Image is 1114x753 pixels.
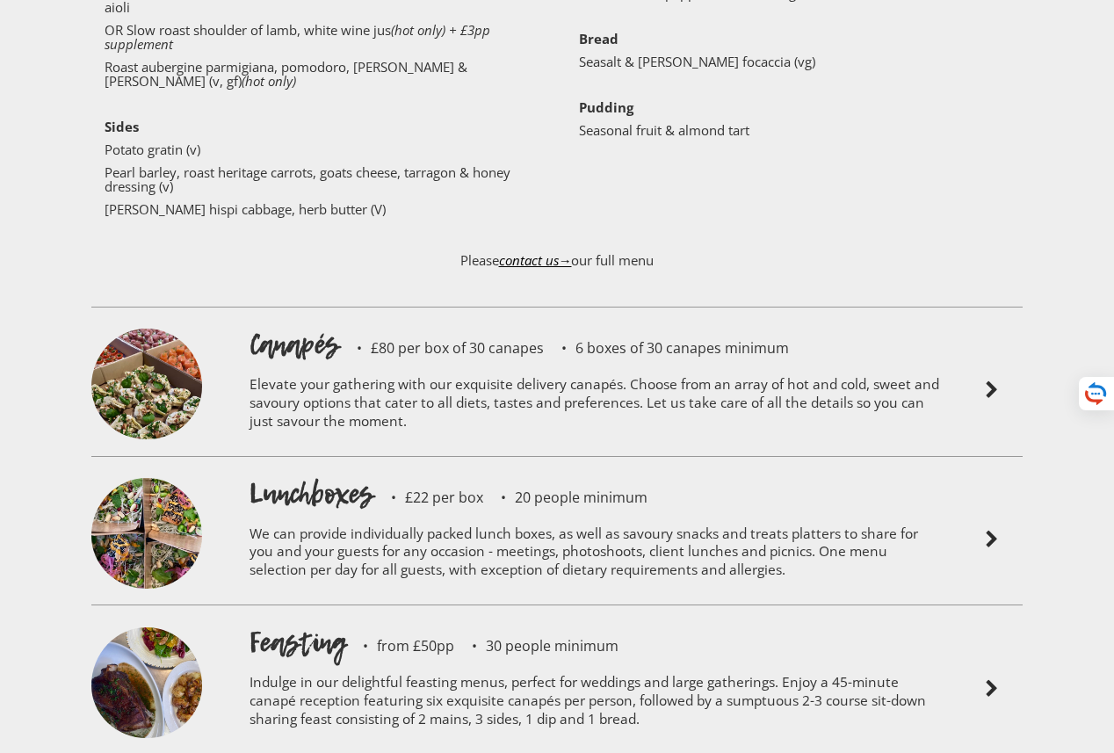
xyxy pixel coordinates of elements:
p: Potato gratin (v) [105,142,535,156]
p: Seasalt & [PERSON_NAME] focaccia (vg) [579,54,1009,69]
p: £80 per box of 30 canapes [339,341,544,355]
em: (hot only) [242,72,296,90]
p: 20 people minimum [483,490,647,504]
em: (hot only) + £3pp supplement [105,21,490,53]
p: Seasonal fruit & almond tart [579,123,1009,137]
p: Pearl barley, roast heritage carrots, goats cheese, tarragon & honey dressing (v) [105,165,535,193]
h1: Lunchboxes [250,474,373,513]
p: ‍ [579,77,1009,91]
strong: Sides [105,118,139,135]
p: We can provide individually packed lunch boxes, as well as savoury snacks and treats platters to ... [250,513,944,597]
p: Please our full menu [91,235,1023,302]
p: from £50pp [345,639,454,653]
p: 6 boxes of 30 canapes minimum [544,341,789,355]
p: ‍ [579,9,1009,23]
p: 30 people minimum [454,639,618,653]
p: Indulge in our delightful feasting menus, perfect for weddings and large gatherings. Enjoy a 45-m... [250,662,944,745]
strong: Bread [579,30,618,47]
h1: Feasting [250,623,345,662]
p: Elevate your gathering with our exquisite delivery canapés. Choose from an array of hot and cold,... [250,364,944,447]
strong: Pudding [579,98,633,116]
a: contact us→ [499,251,572,269]
p: ‍ [105,97,535,111]
p: £22 per box [373,490,483,504]
h1: Canapés [250,325,339,364]
p: OR Slow roast shoulder of lamb, white wine jus [105,23,535,51]
p: Roast aubergine parmigiana, pomodoro, [PERSON_NAME] & [PERSON_NAME] (v, gf) [105,60,535,88]
p: [PERSON_NAME] hispi cabbage, herb butter (V) [105,202,535,216]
